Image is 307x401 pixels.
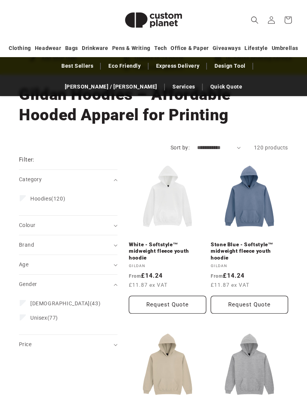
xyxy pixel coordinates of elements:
[19,261,28,267] span: Age
[211,296,288,314] button: Request Quote
[19,335,117,354] summary: Price
[152,59,204,73] a: Express Delivery
[30,314,58,321] span: (77)
[211,241,288,261] a: Stone Blue - Softstyle™ midweight fleece youth hoodie
[19,155,34,164] h2: Filter:
[58,59,97,73] a: Best Sellers
[19,176,42,182] span: Category
[154,42,167,55] a: Tech
[19,242,34,248] span: Brand
[19,255,117,274] summary: Age (0 selected)
[244,42,268,55] a: Lifestyle
[19,84,288,125] h1: Gildan Hoodies – Affordable Hooded Apparel for Printing
[19,170,117,189] summary: Category (0 selected)
[213,42,241,55] a: Giveaways
[30,195,65,202] span: (120)
[19,341,31,347] span: Price
[19,216,117,235] summary: Colour (0 selected)
[19,281,37,287] span: Gender
[246,12,263,28] summary: Search
[272,42,298,55] a: Umbrellas
[35,42,61,55] a: Headwear
[19,235,117,255] summary: Brand (0 selected)
[169,80,199,93] a: Services
[171,42,208,55] a: Office & Paper
[129,241,206,261] a: White - Softstyle™ midweight fleece youth hoodie
[19,275,117,294] summary: Gender (0 selected)
[19,222,35,228] span: Colour
[30,315,47,321] span: Unisex
[65,42,78,55] a: Bags
[30,300,90,306] span: [DEMOGRAPHIC_DATA]
[129,296,206,314] button: Request Quote
[171,145,190,151] label: Sort by:
[116,3,191,37] img: Custom Planet
[82,42,108,55] a: Drinkware
[177,319,307,401] iframe: Chat Widget
[112,42,150,55] a: Pens & Writing
[254,145,288,151] span: 120 products
[30,300,100,307] span: (43)
[61,80,161,93] a: [PERSON_NAME] / [PERSON_NAME]
[207,80,246,93] a: Quick Quote
[105,59,144,73] a: Eco Friendly
[30,196,51,202] span: Hoodies
[9,42,31,55] a: Clothing
[211,59,249,73] a: Design Tool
